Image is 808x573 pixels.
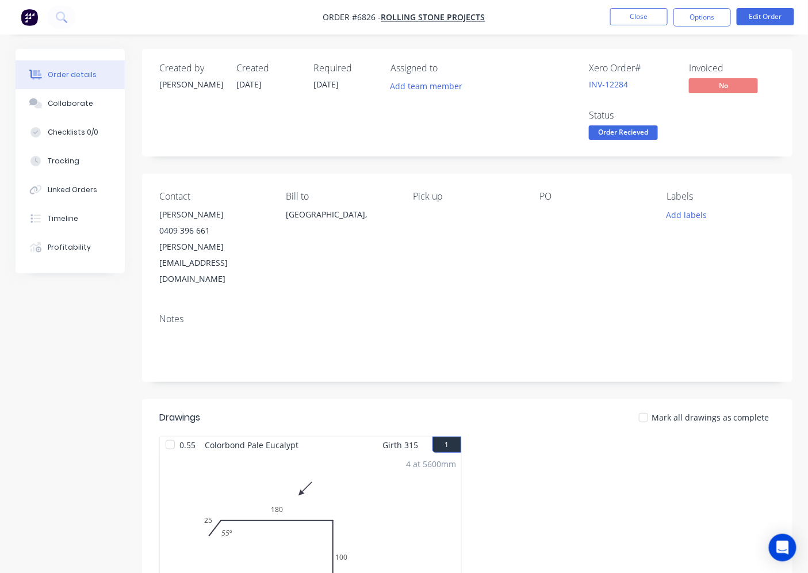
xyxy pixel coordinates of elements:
div: Drawings [159,411,200,425]
span: Order Recieved [589,125,658,140]
div: 4 at 5600mm [407,458,457,470]
div: Order details [48,70,97,80]
button: Edit Order [737,8,794,25]
div: [PERSON_NAME] [159,207,268,223]
div: 0409 396 661 [159,223,268,239]
div: Checklists 0/0 [48,127,98,137]
span: Mark all drawings as complete [652,411,769,423]
div: Invoiced [689,63,775,74]
div: Profitability [48,242,91,253]
span: [DATE] [313,79,339,90]
button: Add team member [390,78,469,94]
button: Checklists 0/0 [16,118,125,147]
div: Open Intercom Messenger [769,534,796,561]
button: Order Recieved [589,125,658,143]
div: [PERSON_NAME]0409 396 661[PERSON_NAME][EMAIL_ADDRESS][DOMAIN_NAME] [159,207,268,287]
div: Status [589,110,675,121]
div: Created by [159,63,223,74]
div: [PERSON_NAME] [159,78,223,90]
div: [PERSON_NAME][EMAIL_ADDRESS][DOMAIN_NAME] [159,239,268,287]
button: 1 [432,437,461,453]
span: Girth 315 [383,437,419,453]
span: No [689,78,758,93]
button: Profitability [16,233,125,262]
button: Order details [16,60,125,89]
div: Assigned to [390,63,506,74]
button: Options [673,8,731,26]
button: Tracking [16,147,125,175]
button: Linked Orders [16,175,125,204]
span: Order #6826 - [323,12,381,23]
a: INV-12284 [589,79,628,90]
div: Contact [159,191,268,202]
span: Colorbond Pale Eucalypt [200,437,303,453]
button: Collaborate [16,89,125,118]
button: Add labels [660,207,713,222]
div: Collaborate [48,98,93,109]
div: Tracking [48,156,79,166]
div: Xero Order # [589,63,675,74]
button: Add team member [384,78,469,94]
span: [DATE] [236,79,262,90]
div: [GEOGRAPHIC_DATA], [286,207,395,243]
button: Timeline [16,204,125,233]
button: Close [610,8,668,25]
a: Rolling Stone Projects [381,12,485,23]
div: Created [236,63,300,74]
div: [GEOGRAPHIC_DATA], [286,207,395,223]
div: Bill to [286,191,395,202]
img: Factory [21,9,38,26]
div: Required [313,63,377,74]
span: 0.55 [175,437,200,453]
div: Pick up [413,191,522,202]
div: Linked Orders [48,185,97,195]
div: Labels [667,191,775,202]
div: Timeline [48,213,78,224]
div: Notes [159,314,775,324]
div: PO [540,191,649,202]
